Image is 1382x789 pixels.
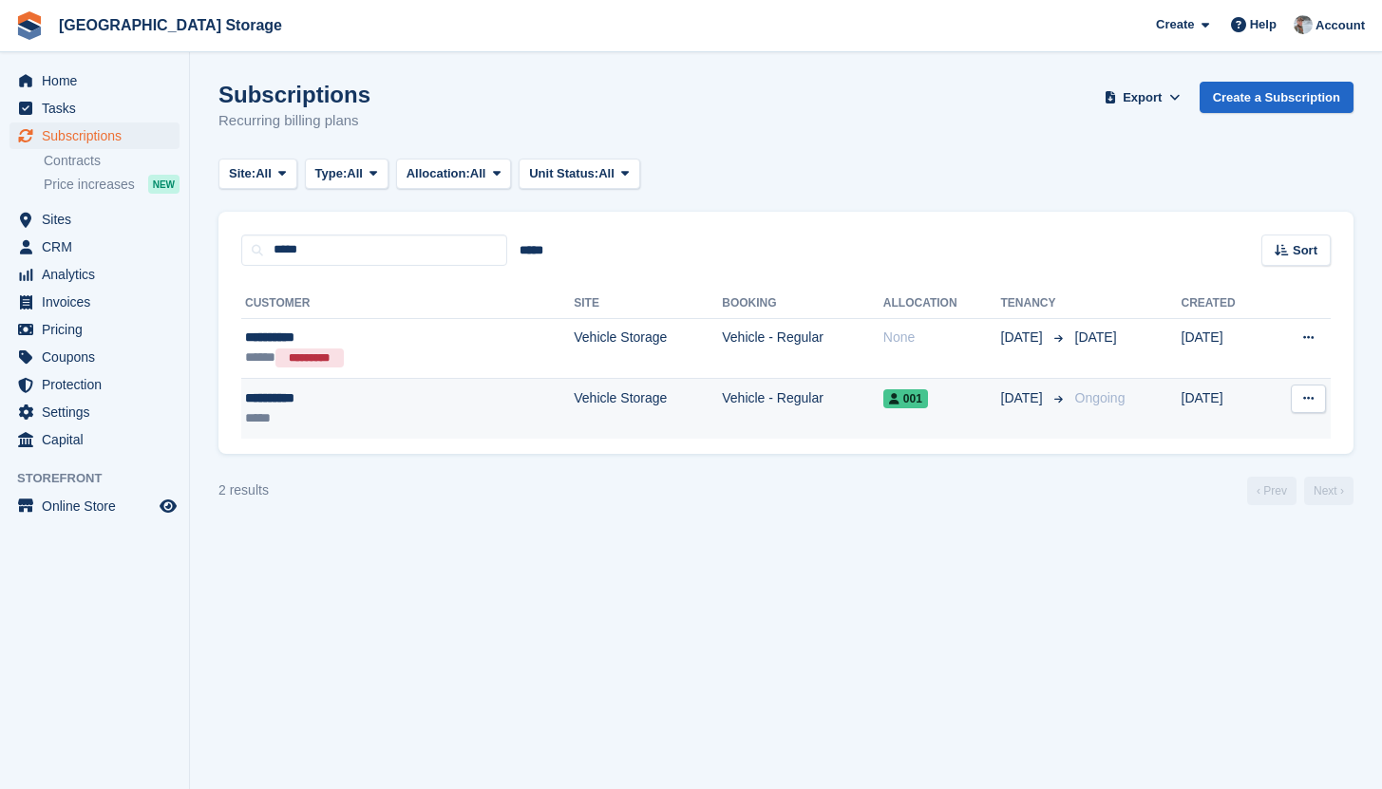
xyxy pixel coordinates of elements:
span: Storefront [17,469,189,488]
a: [GEOGRAPHIC_DATA] Storage [51,9,290,41]
p: Recurring billing plans [218,110,370,132]
button: Unit Status: All [519,159,639,190]
span: Tasks [42,95,156,122]
div: 2 results [218,480,269,500]
span: Protection [42,371,156,398]
h1: Subscriptions [218,82,370,107]
a: menu [9,399,180,425]
span: Online Store [42,493,156,519]
button: Site: All [218,159,297,190]
td: [DATE] [1182,318,1268,379]
a: menu [9,426,180,453]
nav: Page [1243,477,1357,505]
span: All [470,164,486,183]
th: Booking [722,289,883,319]
span: [DATE] [1001,328,1047,348]
span: Coupons [42,344,156,370]
span: [DATE] [1001,388,1047,408]
span: [DATE] [1075,329,1117,345]
img: Will Strivens [1294,15,1313,34]
a: menu [9,493,180,519]
button: Export [1101,82,1184,113]
a: menu [9,95,180,122]
a: Next [1304,477,1354,505]
a: Price increases NEW [44,174,180,195]
span: Invoices [42,289,156,315]
span: All [256,164,272,183]
th: Allocation [883,289,1001,319]
a: Previous [1247,477,1297,505]
th: Tenancy [1001,289,1068,319]
td: Vehicle Storage [574,318,722,379]
td: Vehicle - Regular [722,379,883,439]
span: Export [1123,88,1162,107]
span: Ongoing [1075,390,1126,405]
span: CRM [42,234,156,260]
a: menu [9,371,180,398]
span: All [598,164,615,183]
span: Analytics [42,261,156,288]
span: Allocation: [407,164,470,183]
a: menu [9,261,180,288]
span: Price increases [44,176,135,194]
span: Capital [42,426,156,453]
th: Customer [241,289,574,319]
a: menu [9,234,180,260]
a: Contracts [44,152,180,170]
a: menu [9,122,180,149]
th: Site [574,289,722,319]
span: All [347,164,363,183]
a: menu [9,316,180,343]
div: None [883,328,1001,348]
span: Type: [315,164,348,183]
span: Unit Status: [529,164,598,183]
span: Pricing [42,316,156,343]
button: Allocation: All [396,159,512,190]
span: Sort [1293,241,1317,260]
a: Preview store [157,495,180,517]
th: Created [1182,289,1268,319]
span: Subscriptions [42,122,156,149]
span: Create [1156,15,1194,34]
a: Create a Subscription [1200,82,1354,113]
td: Vehicle Storage [574,379,722,439]
td: Vehicle - Regular [722,318,883,379]
span: Sites [42,206,156,233]
span: 001 [883,389,928,408]
a: menu [9,344,180,370]
div: NEW [148,175,180,194]
button: Type: All [305,159,388,190]
span: Account [1316,16,1365,35]
img: stora-icon-8386f47178a22dfd0bd8f6a31ec36ba5ce8667c1dd55bd0f319d3a0aa187defe.svg [15,11,44,40]
span: Site: [229,164,256,183]
td: [DATE] [1182,379,1268,439]
span: Settings [42,399,156,425]
span: Home [42,67,156,94]
a: menu [9,206,180,233]
a: menu [9,289,180,315]
span: Help [1250,15,1277,34]
a: menu [9,67,180,94]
